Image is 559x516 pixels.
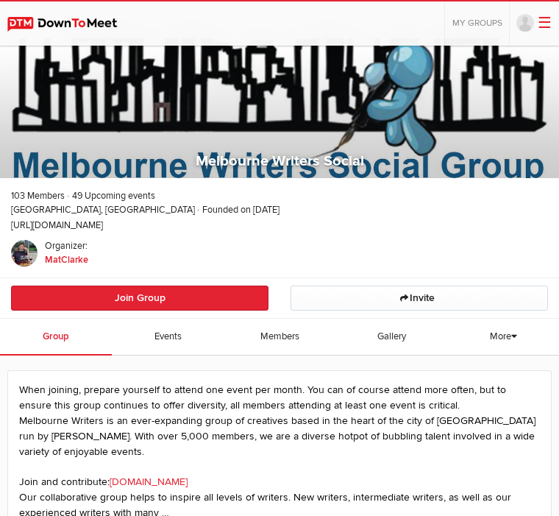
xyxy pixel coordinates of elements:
p: When joining, prepare yourself to attend one event per month. You can of course attend more often... [19,382,540,459]
span: My Groups [452,18,502,29]
span: Group [43,331,69,342]
a: More [484,319,523,357]
span: Founded on [DATE] [197,203,279,217]
img: DownToMeet [7,17,132,32]
a: Organizer: MatClarke [45,254,88,266]
span: MatClarke [45,254,88,266]
button: Join Group [11,286,268,311]
a: Gallery [335,319,447,356]
a: Events [112,319,224,356]
a: [DOMAIN_NAME] [110,476,188,488]
span: ☰ [538,14,552,32]
b: Organizer: [45,240,88,252]
span: [URL][DOMAIN_NAME] [11,219,548,233]
img: MatClarke [11,240,38,266]
a: Invite [291,286,548,311]
span: 103 Members [11,189,65,203]
a: Members [224,319,335,356]
span: Gallery [377,331,406,342]
span: Events [154,331,182,342]
span: [GEOGRAPHIC_DATA], [GEOGRAPHIC_DATA] [11,203,195,217]
span: 49 Upcoming events [67,189,155,203]
span: Members [260,331,299,342]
